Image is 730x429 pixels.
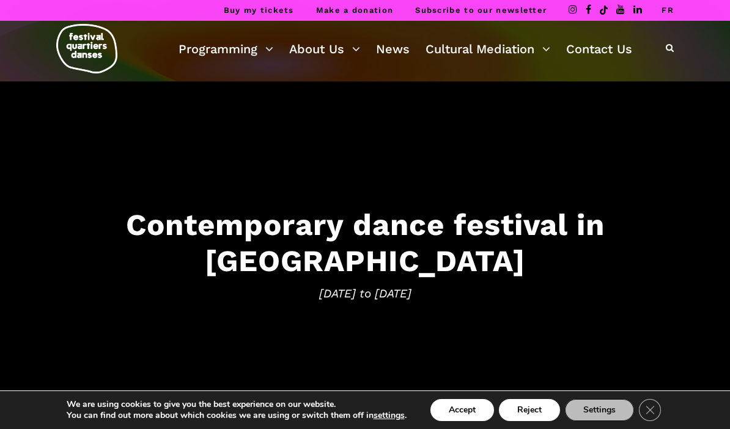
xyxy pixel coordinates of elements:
[224,6,294,15] a: Buy my tickets
[639,399,661,421] button: Close GDPR Cookie Banner
[374,410,405,421] button: settings
[565,399,634,421] button: Settings
[426,39,550,59] a: Cultural Mediation
[566,39,632,59] a: Contact Us
[376,39,410,59] a: News
[56,24,117,73] img: logo-fqd-med
[415,6,547,15] a: Subscribe to our newsletter
[179,39,273,59] a: Programming
[316,6,394,15] a: Make a donation
[289,39,360,59] a: About Us
[430,399,494,421] button: Accept
[662,6,674,15] a: FR
[67,410,407,421] p: You can find out more about which cookies we are using or switch them off in .
[12,285,718,303] span: [DATE] to [DATE]
[499,399,560,421] button: Reject
[67,399,407,410] p: We are using cookies to give you the best experience on our website.
[12,206,718,278] h3: Contemporary dance festival in [GEOGRAPHIC_DATA]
